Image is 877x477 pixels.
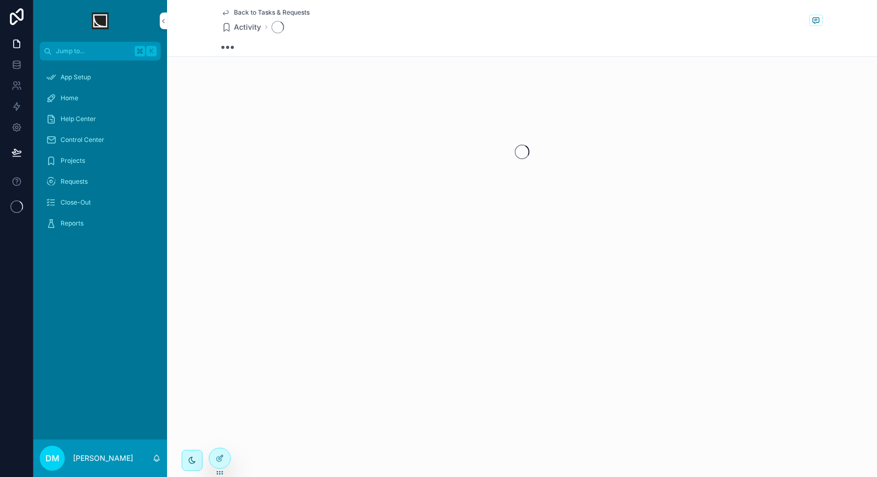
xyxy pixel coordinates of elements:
a: Close-Out [40,193,161,212]
span: Activity [234,22,261,32]
img: App logo [92,13,109,29]
span: Requests [61,177,88,186]
span: Jump to... [56,47,131,55]
span: Close-Out [61,198,91,207]
a: Activity [221,22,261,32]
a: App Setup [40,68,161,87]
span: K [147,47,156,55]
span: App Setup [61,73,91,81]
span: DM [45,452,60,464]
a: Control Center [40,130,161,149]
a: Help Center [40,110,161,128]
span: Control Center [61,136,104,144]
div: scrollable content [33,61,167,246]
a: Requests [40,172,161,191]
button: Jump to...K [40,42,161,61]
a: Home [40,89,161,108]
p: [PERSON_NAME] [73,453,133,463]
span: Home [61,94,78,102]
a: Back to Tasks & Requests [221,8,310,17]
a: Reports [40,214,161,233]
span: Back to Tasks & Requests [234,8,310,17]
span: Projects [61,157,85,165]
span: Help Center [61,115,96,123]
a: Projects [40,151,161,170]
span: Reports [61,219,84,228]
